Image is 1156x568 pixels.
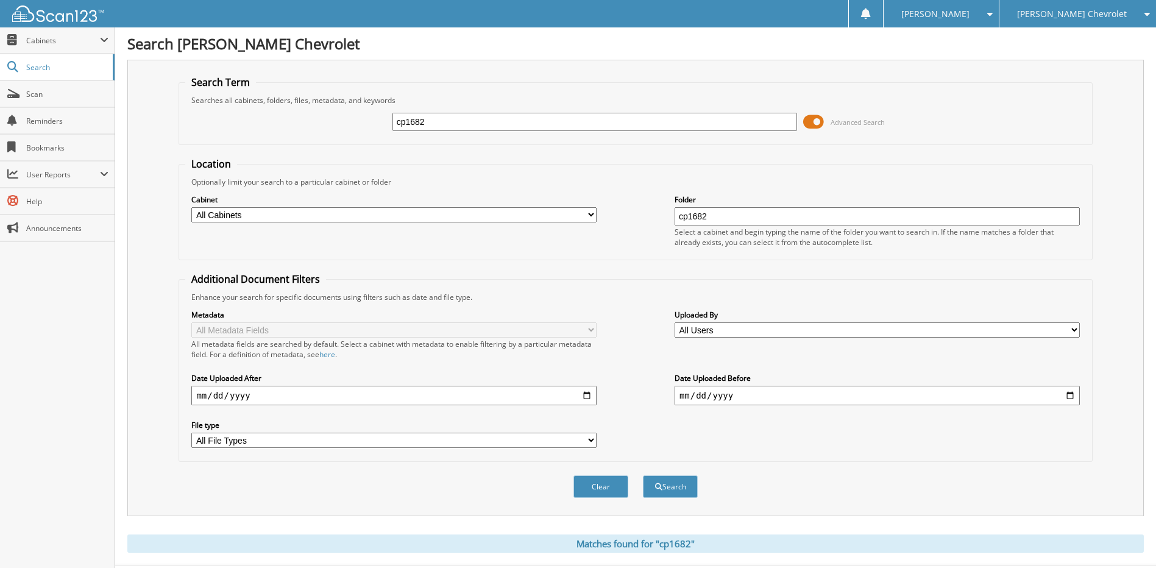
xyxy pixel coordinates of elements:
[185,76,256,89] legend: Search Term
[26,89,108,99] span: Scan
[185,292,1085,302] div: Enhance your search for specific documents using filters such as date and file type.
[191,310,597,320] label: Metadata
[573,475,628,498] button: Clear
[675,386,1080,405] input: end
[831,118,885,127] span: Advanced Search
[26,62,107,73] span: Search
[26,116,108,126] span: Reminders
[185,272,326,286] legend: Additional Document Filters
[185,157,237,171] legend: Location
[191,339,597,360] div: All metadata fields are searched by default. Select a cabinet with metadata to enable filtering b...
[901,10,970,18] span: [PERSON_NAME]
[26,35,100,46] span: Cabinets
[643,475,698,498] button: Search
[675,194,1080,205] label: Folder
[127,534,1144,553] div: Matches found for "cp1682"
[191,373,597,383] label: Date Uploaded After
[26,196,108,207] span: Help
[191,386,597,405] input: start
[675,373,1080,383] label: Date Uploaded Before
[26,169,100,180] span: User Reports
[675,227,1080,247] div: Select a cabinet and begin typing the name of the folder you want to search in. If the name match...
[26,223,108,233] span: Announcements
[191,194,597,205] label: Cabinet
[191,420,597,430] label: File type
[26,143,108,153] span: Bookmarks
[675,310,1080,320] label: Uploaded By
[319,349,335,360] a: here
[1017,10,1127,18] span: [PERSON_NAME] Chevrolet
[185,177,1085,187] div: Optionally limit your search to a particular cabinet or folder
[185,95,1085,105] div: Searches all cabinets, folders, files, metadata, and keywords
[127,34,1144,54] h1: Search [PERSON_NAME] Chevrolet
[12,5,104,22] img: scan123-logo-white.svg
